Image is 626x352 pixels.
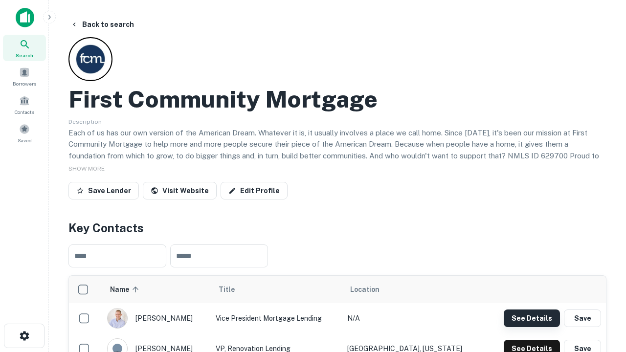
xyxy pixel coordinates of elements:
[68,127,606,173] p: Each of us has our own version of the American Dream. Whatever it is, it usually involves a place...
[102,276,211,303] th: Name
[107,308,206,329] div: [PERSON_NAME]
[68,165,105,172] span: SHOW MORE
[221,182,288,199] a: Edit Profile
[110,284,142,295] span: Name
[342,303,484,333] td: N/A
[13,80,36,88] span: Borrowers
[211,303,342,333] td: Vice President Mortgage Lending
[219,284,247,295] span: Title
[504,309,560,327] button: See Details
[16,51,33,59] span: Search
[68,182,139,199] button: Save Lender
[18,136,32,144] span: Saved
[350,284,380,295] span: Location
[68,85,378,113] h2: First Community Mortgage
[68,219,606,237] h4: Key Contacts
[143,182,217,199] a: Visit Website
[16,8,34,27] img: capitalize-icon.png
[3,91,46,118] a: Contacts
[3,35,46,61] a: Search
[67,16,138,33] button: Back to search
[108,308,127,328] img: 1520878720083
[15,108,34,116] span: Contacts
[211,276,342,303] th: Title
[577,274,626,321] iframe: Chat Widget
[68,118,102,125] span: Description
[342,276,484,303] th: Location
[3,63,46,89] a: Borrowers
[3,120,46,146] a: Saved
[564,309,601,327] button: Save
